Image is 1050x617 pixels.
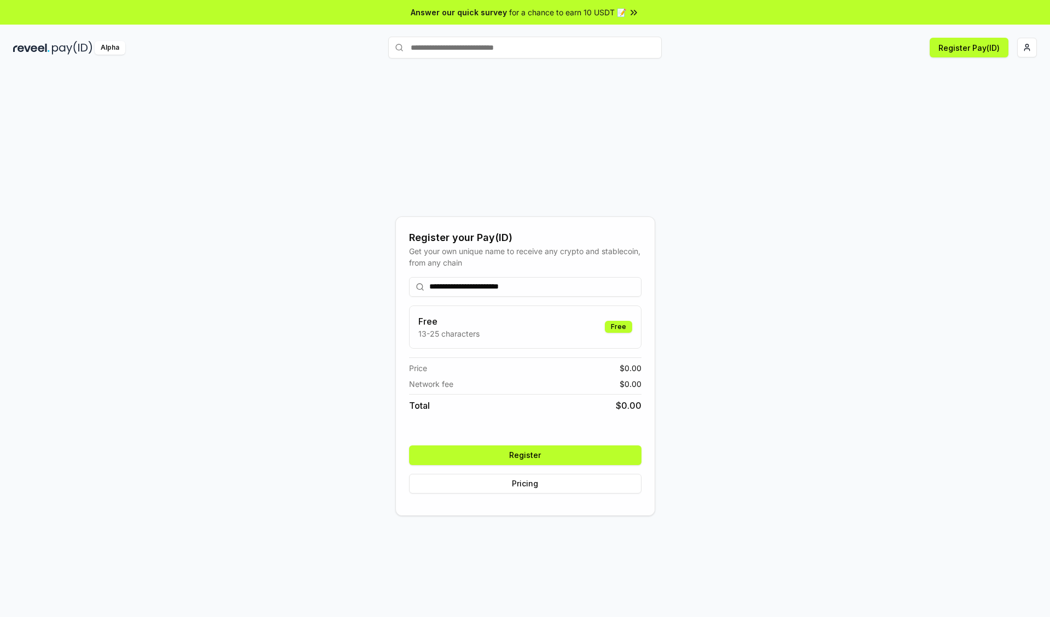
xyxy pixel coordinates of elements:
[418,315,480,328] h3: Free
[620,378,641,390] span: $ 0.00
[52,41,92,55] img: pay_id
[620,362,641,374] span: $ 0.00
[409,378,453,390] span: Network fee
[409,474,641,493] button: Pricing
[411,7,507,18] span: Answer our quick survey
[616,399,641,412] span: $ 0.00
[509,7,626,18] span: for a chance to earn 10 USDT 📝
[409,362,427,374] span: Price
[418,328,480,339] p: 13-25 characters
[409,399,430,412] span: Total
[930,38,1008,57] button: Register Pay(ID)
[13,41,50,55] img: reveel_dark
[95,41,125,55] div: Alpha
[409,245,641,268] div: Get your own unique name to receive any crypto and stablecoin, from any chain
[605,321,632,333] div: Free
[409,230,641,245] div: Register your Pay(ID)
[409,445,641,465] button: Register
